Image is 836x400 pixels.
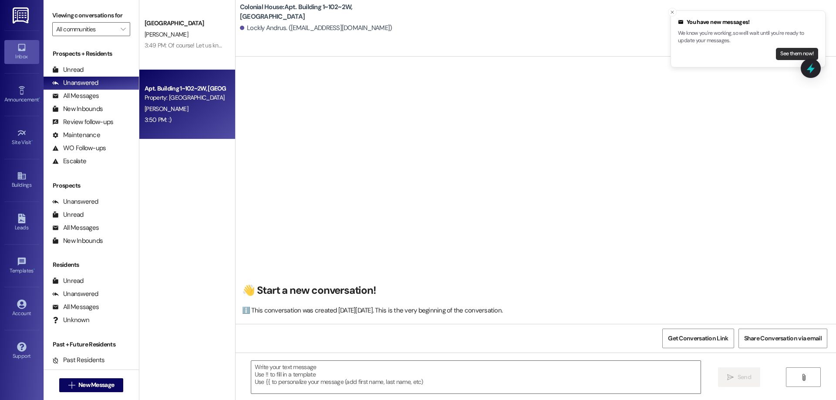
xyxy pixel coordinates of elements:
[668,8,677,17] button: Close toast
[52,131,100,140] div: Maintenance
[52,316,89,325] div: Unknown
[52,303,99,312] div: All Messages
[52,9,130,22] label: Viewing conversations for
[4,254,39,278] a: Templates •
[4,126,39,149] a: Site Visit •
[145,84,225,93] div: Apt. Building 1~102~2W, [GEOGRAPHIC_DATA]
[52,223,99,232] div: All Messages
[13,7,30,24] img: ResiDesk Logo
[738,373,751,382] span: Send
[678,18,818,27] div: You have new messages!
[56,22,116,36] input: All communities
[44,49,139,58] div: Prospects + Residents
[34,266,35,272] span: •
[59,378,124,392] button: New Message
[52,65,84,74] div: Unread
[727,374,734,381] i: 
[242,284,825,297] h2: 👋 Start a new conversation!
[121,26,125,33] i: 
[52,157,86,166] div: Escalate
[240,24,392,33] div: Lockly Andrus. ([EMAIL_ADDRESS][DOMAIN_NAME])
[52,276,84,286] div: Unread
[242,306,825,315] div: ℹ️ This conversation was created [DATE][DATE]. This is the very beginning of the conversation.
[240,3,414,21] b: Colonial House: Apt. Building 1~102~2W, [GEOGRAPHIC_DATA]
[39,95,40,101] span: •
[145,30,188,38] span: [PERSON_NAME]
[44,260,139,269] div: Residents
[52,144,106,153] div: WO Follow-ups
[678,30,818,45] p: We know you're working, so we'll wait until you're ready to update your messages.
[52,118,113,127] div: Review follow-ups
[145,105,188,113] span: [PERSON_NAME]
[668,334,728,343] span: Get Conversation Link
[718,367,760,387] button: Send
[68,382,75,389] i: 
[52,91,99,101] div: All Messages
[52,104,103,114] div: New Inbounds
[145,93,225,102] div: Property: [GEOGRAPHIC_DATA]
[145,41,419,49] div: 3:49 PM: Of course! Let us know if there is anything else we can do for you! We will text weekly ...
[4,339,39,363] a: Support
[800,374,807,381] i: 
[44,181,139,190] div: Prospects
[52,210,84,219] div: Unread
[4,40,39,64] a: Inbox
[4,211,39,235] a: Leads
[44,340,139,349] div: Past + Future Residents
[145,19,225,28] div: [GEOGRAPHIC_DATA]
[52,356,105,365] div: Past Residents
[31,138,33,144] span: •
[52,78,98,87] div: Unanswered
[52,236,103,245] div: New Inbounds
[744,334,822,343] span: Share Conversation via email
[145,116,171,124] div: 3:50 PM: :)
[662,329,734,348] button: Get Conversation Link
[78,380,114,390] span: New Message
[4,168,39,192] a: Buildings
[52,197,98,206] div: Unanswered
[4,297,39,320] a: Account
[738,329,827,348] button: Share Conversation via email
[52,289,98,299] div: Unanswered
[776,48,818,60] button: See them now!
